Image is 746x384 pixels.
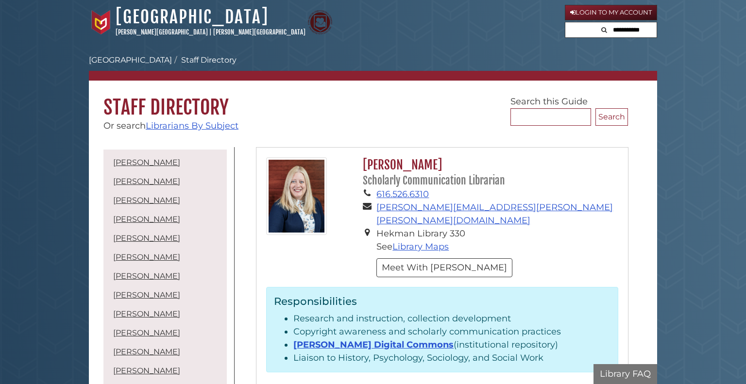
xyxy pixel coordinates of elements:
a: Staff Directory [181,55,237,65]
a: [PERSON_NAME] [113,309,180,318]
button: Search [595,108,628,126]
a: [PERSON_NAME] [113,215,180,224]
button: Library FAQ [593,364,657,384]
a: [PERSON_NAME][EMAIL_ADDRESS][PERSON_NAME][PERSON_NAME][DOMAIN_NAME] [376,202,613,226]
a: [PERSON_NAME] [113,290,180,300]
i: Search [601,27,607,33]
a: 616.526.6310 [376,189,429,200]
a: [PERSON_NAME][GEOGRAPHIC_DATA] [116,28,208,36]
small: Scholarly Communication Librarian [363,174,505,187]
a: [PERSON_NAME] [113,158,180,167]
a: [PERSON_NAME] [113,177,180,186]
a: [GEOGRAPHIC_DATA] [116,6,269,28]
span: Or search [103,120,238,131]
img: Calvin Theological Seminary [308,10,332,34]
h1: Staff Directory [89,81,657,119]
a: [PERSON_NAME] [113,347,180,356]
button: Search [598,22,610,35]
img: gina_bolger_125x160.jpg [266,157,327,235]
a: [GEOGRAPHIC_DATA] [89,55,172,65]
li: Copyright awareness and scholarly communication practices [293,325,610,338]
a: [PERSON_NAME] [113,328,180,337]
span: | [209,28,212,36]
li: Research and instruction, collection development [293,312,610,325]
button: Meet With [PERSON_NAME] [376,258,512,277]
li: Hekman Library 330 See [376,227,618,253]
a: [PERSON_NAME][GEOGRAPHIC_DATA] [213,28,305,36]
a: Librarians By Subject [146,120,238,131]
h3: Responsibilities [274,295,610,307]
a: Login to My Account [565,5,657,20]
a: [PERSON_NAME] Digital Commons [293,339,454,350]
h2: [PERSON_NAME] [358,157,618,188]
a: Library Maps [392,241,449,252]
img: Calvin University [89,10,113,34]
a: [PERSON_NAME] [113,366,180,375]
a: [PERSON_NAME] [113,234,180,243]
a: [PERSON_NAME] [113,196,180,205]
a: [PERSON_NAME] [113,252,180,262]
li: (institutional repository) [293,338,610,351]
li: Liaison to History, Psychology, Sociology, and Social Work [293,351,610,365]
a: [PERSON_NAME] [113,271,180,281]
nav: breadcrumb [89,54,657,81]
